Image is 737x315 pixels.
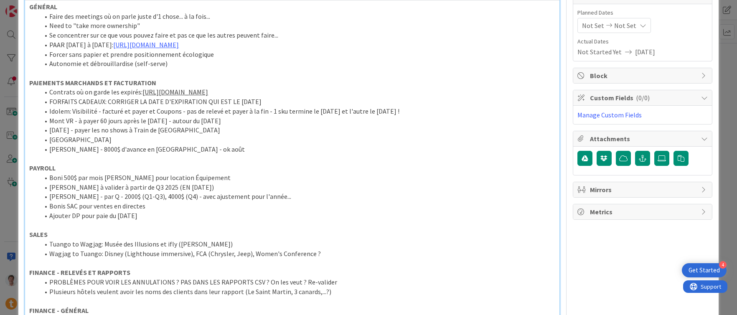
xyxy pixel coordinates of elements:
[582,20,604,30] span: Not Set
[39,21,555,30] li: Need to "take more ownership"
[39,211,555,221] li: Ajouter DP pour paie du [DATE]
[39,59,555,69] li: Autonomie et débrouillardise (self-serve)
[39,201,555,211] li: Bonis SAC pour ventes en directes
[590,185,697,195] span: Mirrors
[39,40,555,50] li: PAAR [DATE] à [DATE]:
[590,93,697,103] span: Custom Fields
[39,116,555,126] li: Mont VR - à payer 60 jours après le [DATE] - autour du [DATE]
[39,249,555,259] li: Wagjag to Tuango: Disney (Lighthouse immersive), FCA (Chrysler, Jeep), Women's Conference ?
[39,183,555,192] li: [PERSON_NAME] à valider à partir de Q3 2025 (EN [DATE])
[29,164,56,172] strong: PAYROLL
[29,230,48,239] strong: SALES
[29,306,89,315] strong: FINANCE - GÉNÉRAL
[18,1,38,11] span: Support
[113,41,179,49] a: [URL][DOMAIN_NAME]
[39,173,555,183] li: Boni 500$ par mois [PERSON_NAME] pour location Équipement
[39,145,555,154] li: [PERSON_NAME] - 8000$ d'avance en [GEOGRAPHIC_DATA] - ok août
[39,277,555,287] li: PROBLÈMES POUR VOIR LES ANNULATIONS ? PAS DANS LES RAPPORTS CSV ? On les veut ? Re-valider
[39,192,555,201] li: [PERSON_NAME] - par Q - 2000$ (Q1-Q3), 4000$ (Q4) - avec ajustement pour l'année...
[577,111,642,119] a: Manage Custom Fields
[29,268,130,277] strong: FINANCE - RELEVÉS ET RAPPORTS
[39,30,555,40] li: Se concentrer sur ce que vous pouvez faire et pas ce que les autres peuvent faire...
[635,47,655,57] span: [DATE]
[39,125,555,135] li: [DATE] - payer les no shows à Train de [GEOGRAPHIC_DATA]
[39,287,555,297] li: Plusieurs hôtels veulent avoir les noms des clients dans leur rapport (Le Saint Martin, 3 canards...
[577,37,708,46] span: Actual Dates
[29,79,156,87] strong: PAIEMENTS MARCHANDS ET FACTURATION
[39,107,555,116] li: Idolem: Visibilité - facturé et payer et Coupons - pas de relevé et payer à la fin - 1 sku termin...
[590,71,697,81] span: Block
[590,207,697,217] span: Metrics
[39,239,555,249] li: Tuango to Wagjag: Musée des Illusions et ifly ([PERSON_NAME])
[39,50,555,59] li: Forcer sans papier et prendre positionnement écologique
[689,266,720,274] div: Get Started
[682,263,727,277] div: Open Get Started checklist, remaining modules: 4
[39,12,555,21] li: Faire des meetings où on parle juste d'1 chose... à la fois...
[49,88,142,96] span: Contrats où on garde les expirés:
[29,3,57,11] strong: GÉNÉRAL
[577,47,622,57] span: Not Started Yet
[636,94,650,102] span: ( 0/0 )
[590,134,697,144] span: Attachments
[142,88,208,96] a: [URL][DOMAIN_NAME]
[577,8,708,17] span: Planned Dates
[719,261,727,269] div: 4
[39,135,555,145] li: [GEOGRAPHIC_DATA]
[39,97,555,107] li: FORFAITS CADEAUX: CORRIGER LA DATE D'EXPIRATION QUI EST LE [DATE]
[614,20,636,30] span: Not Set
